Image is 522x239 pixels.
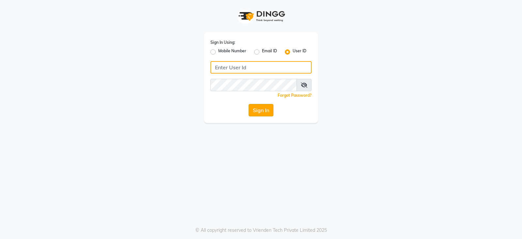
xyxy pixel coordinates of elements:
[293,48,306,56] label: User ID
[278,93,312,98] a: Forgot Password?
[249,104,273,116] button: Sign In
[235,7,287,26] img: logo1.svg
[210,61,312,74] input: Username
[262,48,277,56] label: Email ID
[218,48,246,56] label: Mobile Number
[210,79,297,91] input: Username
[210,40,235,45] label: Sign In Using:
